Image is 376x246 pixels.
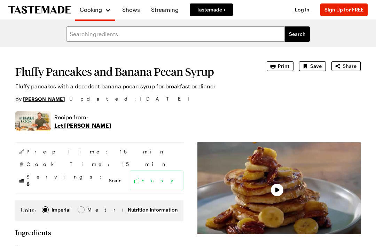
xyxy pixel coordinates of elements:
[288,6,316,13] button: Log In
[69,95,196,103] span: Updated : [DATE]
[54,113,111,130] a: Recipe from:Let [PERSON_NAME]
[15,111,51,131] img: Show where recipe is used
[197,6,226,13] span: Tastemade +
[310,63,322,70] span: Save
[21,206,36,214] label: Units:
[289,31,306,38] span: Search
[79,3,111,17] button: Cooking
[15,82,247,90] p: Fluffy pancakes with a decadent banana pecan syrup for breakfast or dinner.
[15,95,65,103] p: By
[23,95,65,103] a: [PERSON_NAME]
[285,26,310,42] button: filters
[324,7,363,13] span: Sign Up for FREE
[15,228,51,237] h2: Ingredients
[52,206,71,214] span: Imperial
[295,7,310,13] span: Log In
[271,184,283,196] button: Play Video
[278,63,289,70] span: Print
[80,6,102,13] span: Cooking
[26,173,105,188] span: Servings:
[26,180,30,187] span: 8
[331,61,361,71] button: Share
[299,61,326,71] button: Save recipe
[128,206,178,213] button: Nutrition Information
[141,177,180,184] span: Easy
[267,61,293,71] button: Print
[54,121,111,130] p: Let [PERSON_NAME]
[87,206,102,214] div: Metric
[109,177,122,184] button: Scale
[190,3,233,16] a: Tastemade +
[26,148,166,155] span: Prep Time: 15 min
[26,161,168,168] span: Cook Time: 15 min
[320,3,368,16] button: Sign Up for FREE
[21,206,102,216] div: Imperial Metric
[87,206,103,214] span: Metric
[54,113,111,121] p: Recipe from:
[197,142,361,234] video-js: Video Player
[15,65,247,78] h1: Fluffy Pancakes and Banana Pecan Syrup
[8,6,71,14] a: To Tastemade Home Page
[343,63,357,70] span: Share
